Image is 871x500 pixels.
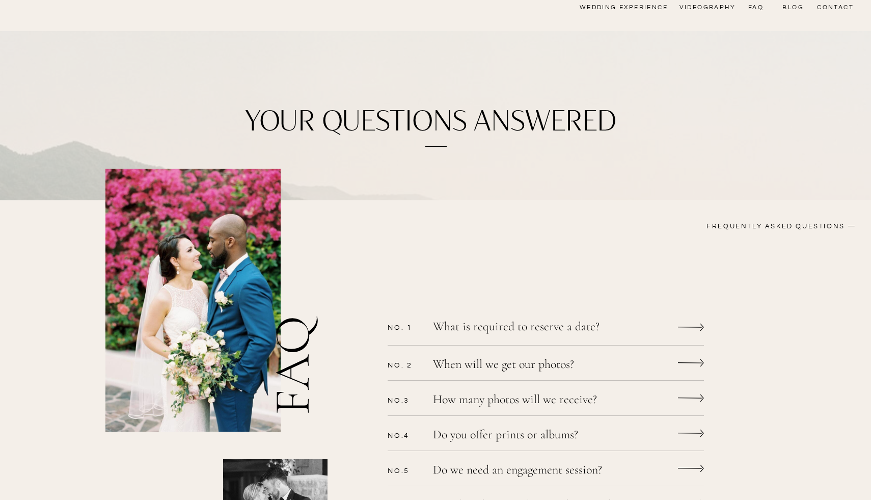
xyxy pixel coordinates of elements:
a: videography [676,4,736,12]
a: wedding experience [565,4,668,12]
p: No.5 [388,466,421,475]
h2: FAQ [267,228,330,415]
a: CONTACT [814,4,854,12]
a: What is required to reserve a date? [433,321,632,335]
h1: your questions answered [237,106,624,139]
p: No.3 [388,396,421,404]
a: bLog [779,4,804,12]
h3: FREQUENTLY ASKED QUESTIONS — [633,222,856,233]
a: How many photos will we receive? [433,393,632,408]
a: When will we get our photos? [433,358,632,373]
a: Do you offer prints or albums? [433,429,632,443]
p: No.4 [388,431,421,439]
p: No. 2 [388,361,421,369]
p: No. 1 [388,323,421,331]
a: Do we need an engagement session? [433,464,632,479]
a: FAQ [743,4,764,12]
